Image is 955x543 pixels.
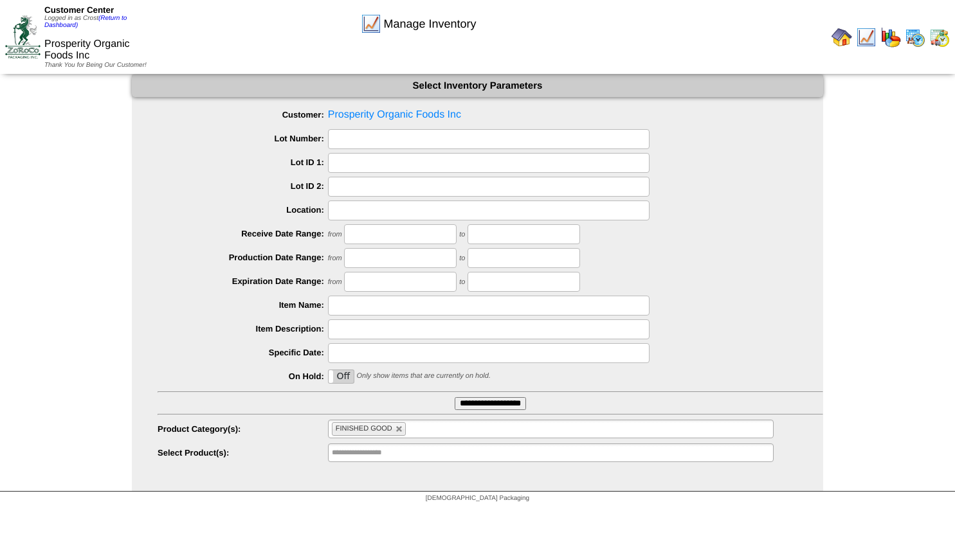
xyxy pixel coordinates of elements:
span: to [459,231,465,238]
span: to [459,254,465,262]
label: Lot ID 2: [158,181,328,191]
span: [DEMOGRAPHIC_DATA] Packaging [426,495,529,502]
span: Prosperity Organic Foods Inc [44,39,130,61]
label: Off [329,370,354,383]
label: Specific Date: [158,348,328,357]
span: Prosperity Organic Foods Inc [158,105,823,125]
span: Only show items that are currently on hold. [356,372,490,380]
img: line_graph.gif [856,27,877,48]
span: from [328,231,342,238]
img: graph.gif [880,27,901,48]
label: Select Product(s): [158,448,328,458]
label: On Hold: [158,371,328,381]
label: Item Name: [158,300,328,310]
img: calendarprod.gif [905,27,925,48]
div: Select Inventory Parameters [132,75,823,97]
img: calendarinout.gif [929,27,950,48]
span: FINISHED GOOD [336,425,392,432]
span: from [328,254,342,262]
label: Customer: [158,110,328,120]
label: Lot Number: [158,134,328,143]
span: Logged in as Crost [44,15,127,29]
label: Production Date Range: [158,253,328,262]
span: from [328,278,342,286]
span: Thank You for Being Our Customer! [44,62,147,69]
label: Lot ID 1: [158,157,328,167]
span: Manage Inventory [383,17,476,31]
img: home.gif [832,27,852,48]
a: (Return to Dashboard) [44,15,127,29]
label: Item Description: [158,324,328,334]
img: ZoRoCo_Logo(Green%26Foil)%20jpg.webp [5,15,41,58]
label: Receive Date Range: [158,229,328,238]
label: Product Category(s): [158,424,328,434]
div: OnOff [328,369,354,384]
label: Expiration Date Range: [158,276,328,286]
span: Customer Center [44,5,114,15]
label: Location: [158,205,328,215]
img: line_graph.gif [361,13,381,34]
span: to [459,278,465,286]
